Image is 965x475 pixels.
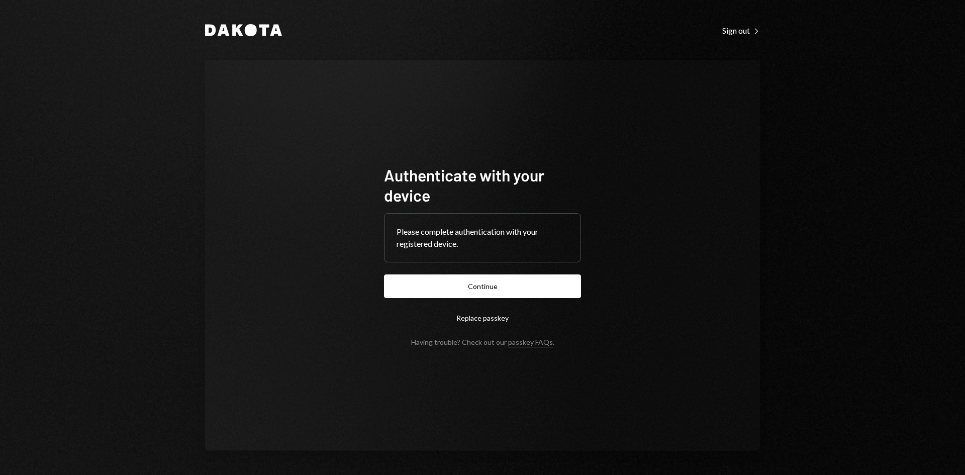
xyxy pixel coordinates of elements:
[384,165,581,205] h1: Authenticate with your device
[411,338,554,346] div: Having trouble? Check out our .
[722,25,760,36] a: Sign out
[722,26,760,36] div: Sign out
[384,306,581,330] button: Replace passkey
[397,226,568,250] div: Please complete authentication with your registered device.
[508,338,553,347] a: passkey FAQs
[384,274,581,298] button: Continue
